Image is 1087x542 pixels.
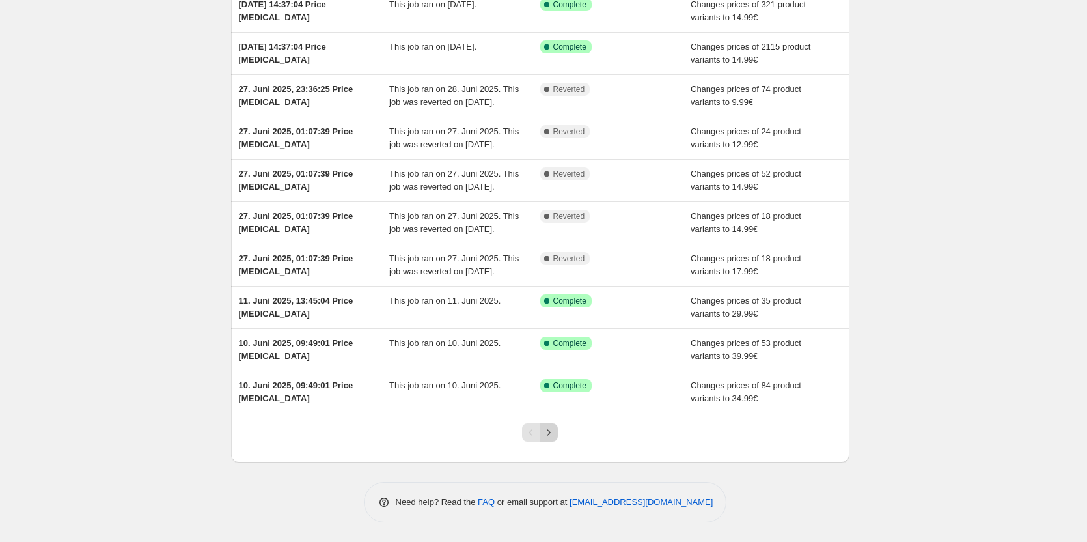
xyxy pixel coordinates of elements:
span: Changes prices of 53 product variants to 39.99€ [691,338,801,361]
span: Changes prices of 35 product variants to 29.99€ [691,296,801,319]
span: Complete [553,380,586,391]
span: This job ran on 27. Juni 2025. This job was reverted on [DATE]. [389,169,519,192]
span: Reverted [553,84,585,94]
button: Next [540,423,558,442]
a: [EMAIL_ADDRESS][DOMAIN_NAME] [570,497,713,507]
a: FAQ [478,497,495,507]
span: Complete [553,338,586,349]
span: Need help? Read the [396,497,478,507]
span: This job ran on 28. Juni 2025. This job was reverted on [DATE]. [389,84,519,107]
span: This job ran on 27. Juni 2025. This job was reverted on [DATE]. [389,253,519,276]
span: This job ran on [DATE]. [389,42,476,51]
span: 27. Juni 2025, 01:07:39 Price [MEDICAL_DATA] [239,253,353,276]
span: This job ran on 11. Juni 2025. [389,296,501,306]
span: [DATE] 14:37:04 Price [MEDICAL_DATA] [239,42,326,64]
span: 27. Juni 2025, 01:07:39 Price [MEDICAL_DATA] [239,211,353,234]
span: Reverted [553,169,585,179]
span: This job ran on 27. Juni 2025. This job was reverted on [DATE]. [389,211,519,234]
span: 27. Juni 2025, 01:07:39 Price [MEDICAL_DATA] [239,126,353,149]
span: or email support at [495,497,570,507]
span: Complete [553,296,586,306]
span: 10. Juni 2025, 09:49:01 Price [MEDICAL_DATA] [239,380,353,403]
span: Reverted [553,126,585,137]
span: This job ran on 10. Juni 2025. [389,380,501,390]
span: 10. Juni 2025, 09:49:01 Price [MEDICAL_DATA] [239,338,353,361]
span: Changes prices of 74 product variants to 9.99€ [691,84,801,107]
span: Reverted [553,253,585,264]
span: Changes prices of 52 product variants to 14.99€ [691,169,801,192]
span: Changes prices of 18 product variants to 17.99€ [691,253,801,276]
span: Complete [553,42,586,52]
span: This job ran on 10. Juni 2025. [389,338,501,348]
span: Reverted [553,211,585,221]
span: 27. Juni 2025, 01:07:39 Price [MEDICAL_DATA] [239,169,353,192]
span: 11. Juni 2025, 13:45:04 Price [MEDICAL_DATA] [239,296,353,319]
span: Changes prices of 18 product variants to 14.99€ [691,211,801,234]
span: 27. Juni 2025, 23:36:25 Price [MEDICAL_DATA] [239,84,353,107]
nav: Pagination [522,423,558,442]
span: Changes prices of 24 product variants to 12.99€ [691,126,801,149]
span: Changes prices of 84 product variants to 34.99€ [691,380,801,403]
span: Changes prices of 2115 product variants to 14.99€ [691,42,810,64]
span: This job ran on 27. Juni 2025. This job was reverted on [DATE]. [389,126,519,149]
